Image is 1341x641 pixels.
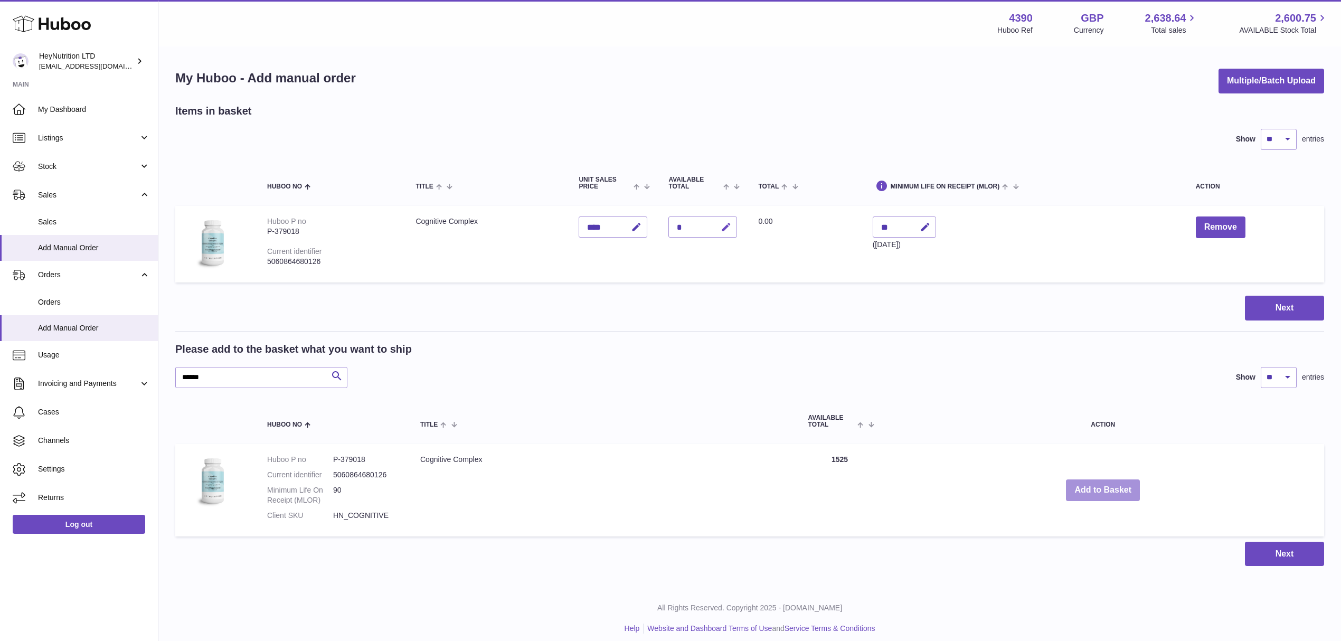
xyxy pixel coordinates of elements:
span: Title [415,183,433,190]
h2: Items in basket [175,104,252,118]
span: Huboo no [267,183,302,190]
span: Add Manual Order [38,243,150,253]
h1: My Huboo - Add manual order [175,70,356,87]
span: Cases [38,407,150,417]
dt: Huboo P no [267,455,333,465]
strong: GBP [1081,11,1103,25]
div: HeyNutrition LTD [39,51,134,71]
span: Usage [38,350,150,360]
span: Minimum Life On Receipt (MLOR) [891,183,1000,190]
span: AVAILABLE Total [808,414,855,428]
span: Total [758,183,779,190]
a: Log out [13,515,145,534]
div: Action [1196,183,1314,190]
span: Invoicing and Payments [38,379,139,389]
li: and [644,624,875,634]
td: 1525 [798,444,882,536]
a: 2,638.64 Total sales [1145,11,1198,35]
button: Remove [1196,216,1245,238]
img: Cognitive Complex [186,216,239,269]
button: Add to Basket [1066,479,1140,501]
span: Orders [38,270,139,280]
button: Next [1245,542,1324,567]
a: Service Terms & Conditions [785,624,875,633]
span: Huboo no [267,421,302,428]
div: 5060864680126 [267,257,394,267]
h2: Please add to the basket what you want to ship [175,342,412,356]
span: AVAILABLE Stock Total [1239,25,1328,35]
span: Unit Sales Price [579,176,631,190]
span: Listings [38,133,139,143]
span: 0.00 [758,217,772,225]
button: Next [1245,296,1324,320]
span: Stock [38,162,139,172]
span: AVAILABLE Total [668,176,721,190]
div: Huboo Ref [997,25,1033,35]
span: Channels [38,436,150,446]
div: Huboo P no [267,217,306,225]
div: ([DATE]) [873,240,936,250]
th: Action [882,404,1324,439]
a: Help [625,624,640,633]
img: internalAdmin-4390@internal.huboo.com [13,53,29,69]
a: 2,600.75 AVAILABLE Stock Total [1239,11,1328,35]
span: Orders [38,297,150,307]
dd: 90 [333,485,399,505]
dd: HN_COGNITIVE [333,511,399,521]
dt: Current identifier [267,470,333,480]
span: Total sales [1151,25,1198,35]
span: entries [1302,372,1324,382]
dd: P-379018 [333,455,399,465]
span: entries [1302,134,1324,144]
td: Cognitive Complex [405,206,568,282]
label: Show [1236,134,1255,144]
dt: Minimum Life On Receipt (MLOR) [267,485,333,505]
span: 2,638.64 [1145,11,1186,25]
div: P-379018 [267,227,394,237]
span: My Dashboard [38,105,150,115]
span: Add Manual Order [38,323,150,333]
label: Show [1236,372,1255,382]
div: Currency [1074,25,1104,35]
span: Settings [38,464,150,474]
div: Current identifier [267,247,322,256]
p: All Rights Reserved. Copyright 2025 - [DOMAIN_NAME] [167,603,1333,613]
span: 2,600.75 [1275,11,1316,25]
dt: Client SKU [267,511,333,521]
img: Cognitive Complex [186,455,239,507]
span: Returns [38,493,150,503]
dd: 5060864680126 [333,470,399,480]
strong: 4390 [1009,11,1033,25]
a: Website and Dashboard Terms of Use [647,624,772,633]
td: Cognitive Complex [410,444,798,536]
span: Sales [38,190,139,200]
button: Multiple/Batch Upload [1219,69,1324,93]
span: Title [420,421,438,428]
span: Sales [38,217,150,227]
span: [EMAIL_ADDRESS][DOMAIN_NAME] [39,62,155,70]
